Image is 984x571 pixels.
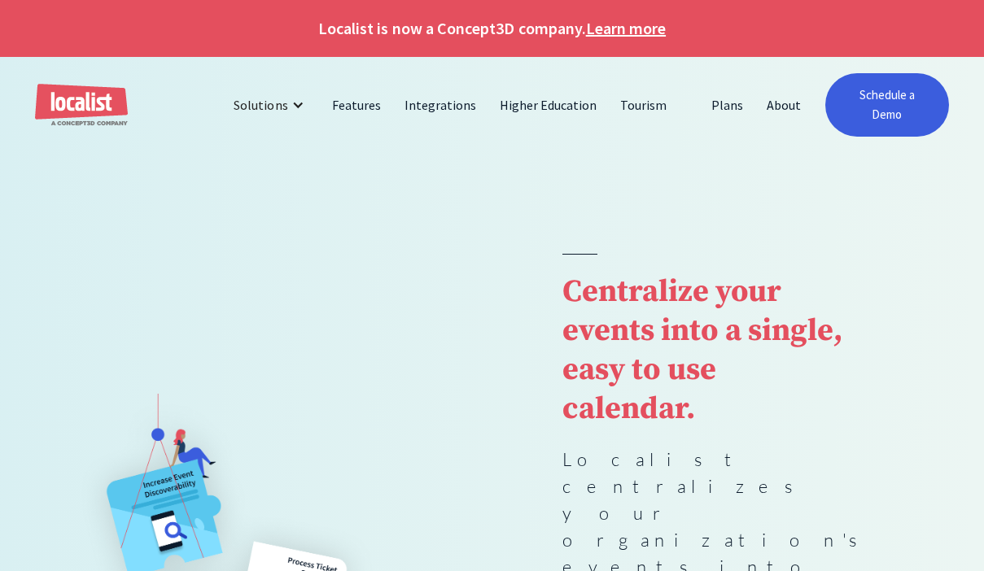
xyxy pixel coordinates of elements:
a: home [35,84,128,127]
a: Learn more [586,16,666,41]
a: Higher Education [488,85,610,124]
a: Features [321,85,393,124]
a: Plans [700,85,755,124]
a: Integrations [393,85,488,124]
div: Solutions [221,85,320,124]
strong: Centralize your events into a single, easy to use calendar. [562,272,842,429]
a: Tourism [609,85,679,124]
a: About [755,85,813,124]
a: Schedule a Demo [825,73,949,137]
div: Solutions [234,95,287,115]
